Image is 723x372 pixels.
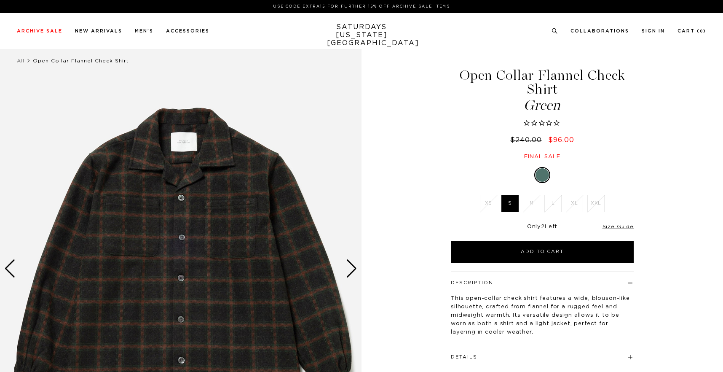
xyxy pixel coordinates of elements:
[450,98,635,112] span: Green
[166,29,209,33] a: Accessories
[548,137,574,143] span: $96.00
[17,29,62,33] a: Archive Sale
[451,241,634,263] button: Add to Cart
[451,224,634,231] div: Only Left
[677,29,706,33] a: Cart (0)
[451,355,477,359] button: Details
[602,224,634,229] a: Size Guide
[450,153,635,160] div: Final sale
[450,68,635,112] h1: Open Collar Flannel Check Shirt
[135,29,153,33] a: Men's
[17,58,24,63] a: All
[346,259,357,278] div: Next slide
[450,119,635,128] span: Rated 0.0 out of 5 stars 0 reviews
[700,30,703,33] small: 0
[541,224,545,229] span: 2
[20,3,703,10] p: Use Code EXTRA15 for Further 15% Off Archive Sale Items
[501,195,519,212] label: S
[570,29,629,33] a: Collaborations
[510,137,545,143] del: $240.00
[75,29,122,33] a: New Arrivals
[642,29,665,33] a: Sign In
[451,280,493,285] button: Description
[4,259,16,278] div: Previous slide
[33,58,129,63] span: Open Collar Flannel Check Shirt
[327,23,396,47] a: SATURDAYS[US_STATE][GEOGRAPHIC_DATA]
[451,294,634,337] p: This open-collar check shirt features a wide, blouson-like silhouette, crafted from flannel for a...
